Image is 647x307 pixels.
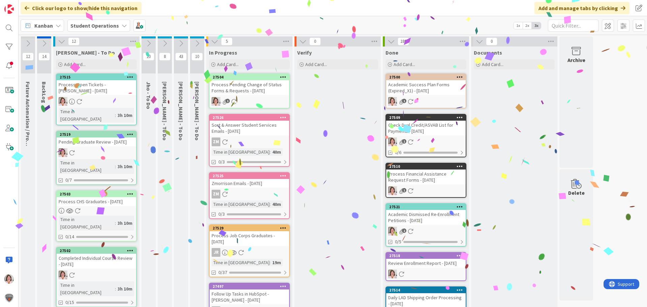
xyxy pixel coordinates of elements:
[386,80,466,95] div: Academic Success Plan Forms (Expired_X1) - [DATE]
[56,73,137,125] a: 27515Process Open Tickets - [PERSON_NAME] - [DATE]EWTime in [GEOGRAPHIC_DATA]:3h 10m
[548,20,598,32] input: Quick Filter...
[212,97,220,106] img: EW
[210,115,289,135] div: 27526Sort & Answer Student Services Emails - [DATE]
[388,186,397,195] img: EW
[386,204,466,225] div: 27521Academic Dismissed Re-Enrollment Petitions - [DATE]
[57,74,136,80] div: 27515
[402,139,406,144] span: 1
[60,192,136,196] div: 27503
[210,225,289,231] div: 27529
[57,191,136,197] div: 27503
[57,197,136,206] div: Process CHS Graduates - [DATE]
[213,226,289,231] div: 27529
[386,186,466,195] div: EW
[14,1,31,9] span: Support
[59,216,115,231] div: Time in [GEOGRAPHIC_DATA]
[115,219,116,227] span: :
[386,74,466,95] div: 27500Academic Success Plan Forms (Expired_X1) - [DATE]
[57,80,136,95] div: Process Open Tickets - [PERSON_NAME] - [DATE]
[212,201,270,208] div: Time in [GEOGRAPHIC_DATA]
[210,121,289,135] div: Sort & Answer Student Services Emails - [DATE]
[210,173,289,179] div: 27525
[210,179,289,188] div: Zmorrison Emails - [DATE]
[210,173,289,188] div: 27525Zmorrison Emails - [DATE]
[212,148,270,156] div: Time in [GEOGRAPHIC_DATA]
[270,201,271,208] span: :
[115,112,116,119] span: :
[386,270,466,278] div: EW
[4,274,14,284] img: EW
[194,82,201,141] span: Amanda - To Do
[386,137,466,146] div: EW
[514,22,523,29] span: 1x
[59,271,67,279] img: EW
[305,61,327,67] span: Add Card...
[386,253,466,259] div: 27518
[271,201,283,208] div: 40m
[386,115,466,135] div: 27509Check Dual Credit/ASVAB List for Payments - [DATE]
[161,82,168,141] span: Zaida - To Do
[386,252,466,281] a: 27518Review Enrollment Report - [DATE]EW
[386,259,466,268] div: Review Enrollment Report - [DATE]
[388,270,397,278] img: EW
[297,49,312,56] span: Verify
[210,190,289,198] div: ZM
[57,131,136,146] div: 27519Pending Graduate Review - [DATE]
[210,231,289,246] div: Process Job Corps Graduates - [DATE]
[212,248,220,257] div: JR
[59,148,67,157] img: EW
[116,163,134,170] div: 3h 10m
[116,285,134,293] div: 3h 10m
[60,75,136,80] div: 27515
[386,170,466,184] div: Process Financial Assistance Request Forms - [DATE]
[57,271,136,279] div: EW
[271,259,283,266] div: 19m
[25,82,31,173] span: Future Automation / Process Building
[178,82,184,141] span: Eric - To Do
[115,163,116,170] span: :
[213,174,289,178] div: 27525
[386,204,466,210] div: 27521
[145,82,152,109] span: Jho - To Do
[212,137,220,146] div: ZM
[388,97,397,106] img: EW
[386,97,466,106] div: EW
[56,49,115,56] span: Emilie - To Do
[210,74,289,80] div: 27504
[59,108,115,123] div: Time in [GEOGRAPHIC_DATA]
[210,115,289,121] div: 27526
[386,73,466,109] a: 27500Academic Success Plan Forms (Expired_X1) - [DATE]EW
[474,49,502,56] span: Documents
[212,259,270,266] div: Time in [GEOGRAPHIC_DATA]
[57,191,136,206] div: 27503Process CHS Graduates - [DATE]
[389,253,466,258] div: 27518
[65,299,74,306] span: 0/15
[482,61,503,67] span: Add Card...
[56,190,137,242] a: 27503Process CHS Graduates - [DATE]Time in [GEOGRAPHIC_DATA]:3h 10m0/14
[386,163,466,184] div: 27510Process Financial Assistance Request Forms - [DATE]
[57,97,136,106] div: EW
[209,172,290,219] a: 27525Zmorrison Emails - [DATE]ZMTime in [GEOGRAPHIC_DATA]:40m0/3
[388,227,397,236] img: EW
[4,4,14,14] img: Visit kanbanzone.com
[57,254,136,269] div: Completed Individual Course Review - [DATE]
[309,37,321,45] span: 0
[532,22,541,29] span: 3x
[386,210,466,225] div: Academic Dismissed Re-Enrollment Petitions - [DATE]
[57,137,136,146] div: Pending Graduate Review - [DATE]
[4,293,14,303] img: avatar
[386,163,466,170] div: 27510
[386,121,466,135] div: Check Dual Credit/ASVAB List for Payments - [DATE]
[534,2,629,14] div: Add and manage tabs by clicking
[389,115,466,120] div: 27509
[209,114,290,167] a: 27526Sort & Answer Student Services Emails - [DATE]ZMTime in [GEOGRAPHIC_DATA]:40m0/3
[402,99,406,103] span: 1
[402,228,406,233] span: 2
[386,253,466,268] div: 27518Review Enrollment Report - [DATE]
[389,205,466,209] div: 27521
[21,2,142,14] div: Click our logo to show/hide this navigation
[386,49,398,56] span: Done
[209,73,290,109] a: 27504Process Pending Change of Status Forms & Requests - [DATE]EW
[271,148,283,156] div: 40m
[59,97,67,106] img: EW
